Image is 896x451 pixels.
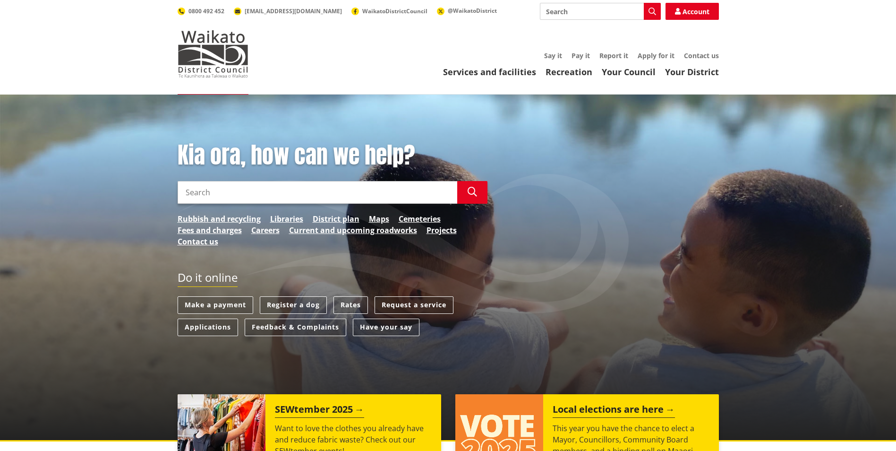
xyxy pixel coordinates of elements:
[362,7,427,15] span: WaikatoDistrictCouncil
[553,404,675,418] h2: Local elections are here
[234,7,342,15] a: [EMAIL_ADDRESS][DOMAIN_NAME]
[178,30,248,78] img: Waikato District Council - Te Kaunihera aa Takiwaa o Waikato
[178,319,238,336] a: Applications
[375,296,453,314] a: Request a service
[245,319,346,336] a: Feedback & Complaints
[178,296,253,314] a: Make a payment
[178,7,224,15] a: 0800 492 452
[665,66,719,78] a: Your District
[188,7,224,15] span: 0800 492 452
[638,51,674,60] a: Apply for it
[572,51,590,60] a: Pay it
[351,7,427,15] a: WaikatoDistrictCouncil
[245,7,342,15] span: [EMAIL_ADDRESS][DOMAIN_NAME]
[437,7,497,15] a: @WaikatoDistrict
[399,213,441,225] a: Cemeteries
[369,213,389,225] a: Maps
[270,213,303,225] a: Libraries
[289,225,417,236] a: Current and upcoming roadworks
[178,225,242,236] a: Fees and charges
[684,51,719,60] a: Contact us
[178,181,457,204] input: Search input
[427,225,457,236] a: Projects
[448,7,497,15] span: @WaikatoDistrict
[540,3,661,20] input: Search input
[260,296,327,314] a: Register a dog
[546,66,592,78] a: Recreation
[178,236,218,247] a: Contact us
[313,213,359,225] a: District plan
[251,225,280,236] a: Careers
[544,51,562,60] a: Say it
[353,319,419,336] a: Have your say
[275,404,364,418] h2: SEWtember 2025
[178,213,261,225] a: Rubbish and recycling
[178,142,487,169] h1: Kia ora, how can we help?
[666,3,719,20] a: Account
[178,271,238,287] h2: Do it online
[443,66,536,78] a: Services and facilities
[602,66,656,78] a: Your Council
[333,296,368,314] a: Rates
[599,51,628,60] a: Report it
